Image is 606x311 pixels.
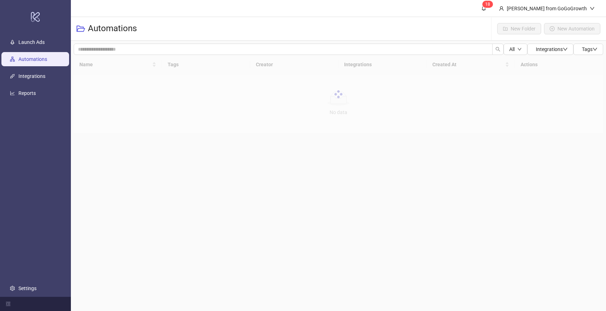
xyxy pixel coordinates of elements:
span: down [563,47,568,52]
div: [PERSON_NAME] from GoGoGrowth [504,5,590,12]
span: bell [481,6,486,11]
span: down [590,6,595,11]
span: search [495,47,500,52]
span: menu-fold [6,301,11,306]
button: New Automation [544,23,600,34]
span: All [509,46,515,52]
span: Tags [582,46,597,52]
button: Tagsdown [573,44,603,55]
span: 1 [485,2,488,7]
button: Alldown [504,44,527,55]
span: 8 [488,2,490,7]
span: user [499,6,504,11]
span: folder-open [77,24,85,33]
button: New Folder [497,23,541,34]
h3: Automations [88,23,137,34]
span: down [593,47,597,52]
span: Integrations [536,46,568,52]
button: Integrationsdown [527,44,573,55]
a: Launch Ads [18,39,45,45]
span: down [517,47,522,51]
sup: 18 [482,1,493,8]
a: Automations [18,56,47,62]
a: Reports [18,90,36,96]
a: Integrations [18,73,45,79]
a: Settings [18,285,37,291]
